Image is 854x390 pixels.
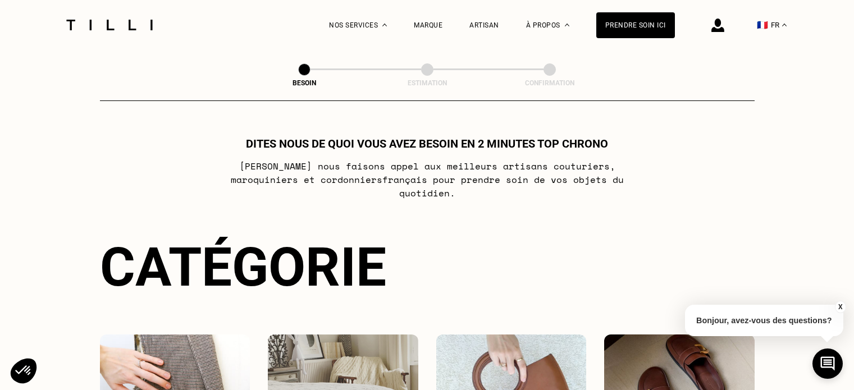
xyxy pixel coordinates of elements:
[248,79,360,87] div: Besoin
[469,21,499,29] a: Artisan
[685,305,843,336] p: Bonjour, avez-vous des questions?
[782,24,787,26] img: menu déroulant
[62,20,157,30] img: Logo du service de couturière Tilli
[834,301,846,313] button: X
[414,21,442,29] a: Marque
[204,159,650,200] p: [PERSON_NAME] nous faisons appel aux meilleurs artisans couturiers , maroquiniers et cordonniers ...
[757,20,768,30] span: 🇫🇷
[494,79,606,87] div: Confirmation
[711,19,724,32] img: icône connexion
[371,79,483,87] div: Estimation
[100,236,755,299] div: Catégorie
[565,24,569,26] img: Menu déroulant à propos
[596,12,675,38] a: Prendre soin ici
[246,137,608,150] h1: Dites nous de quoi vous avez besoin en 2 minutes top chrono
[382,24,387,26] img: Menu déroulant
